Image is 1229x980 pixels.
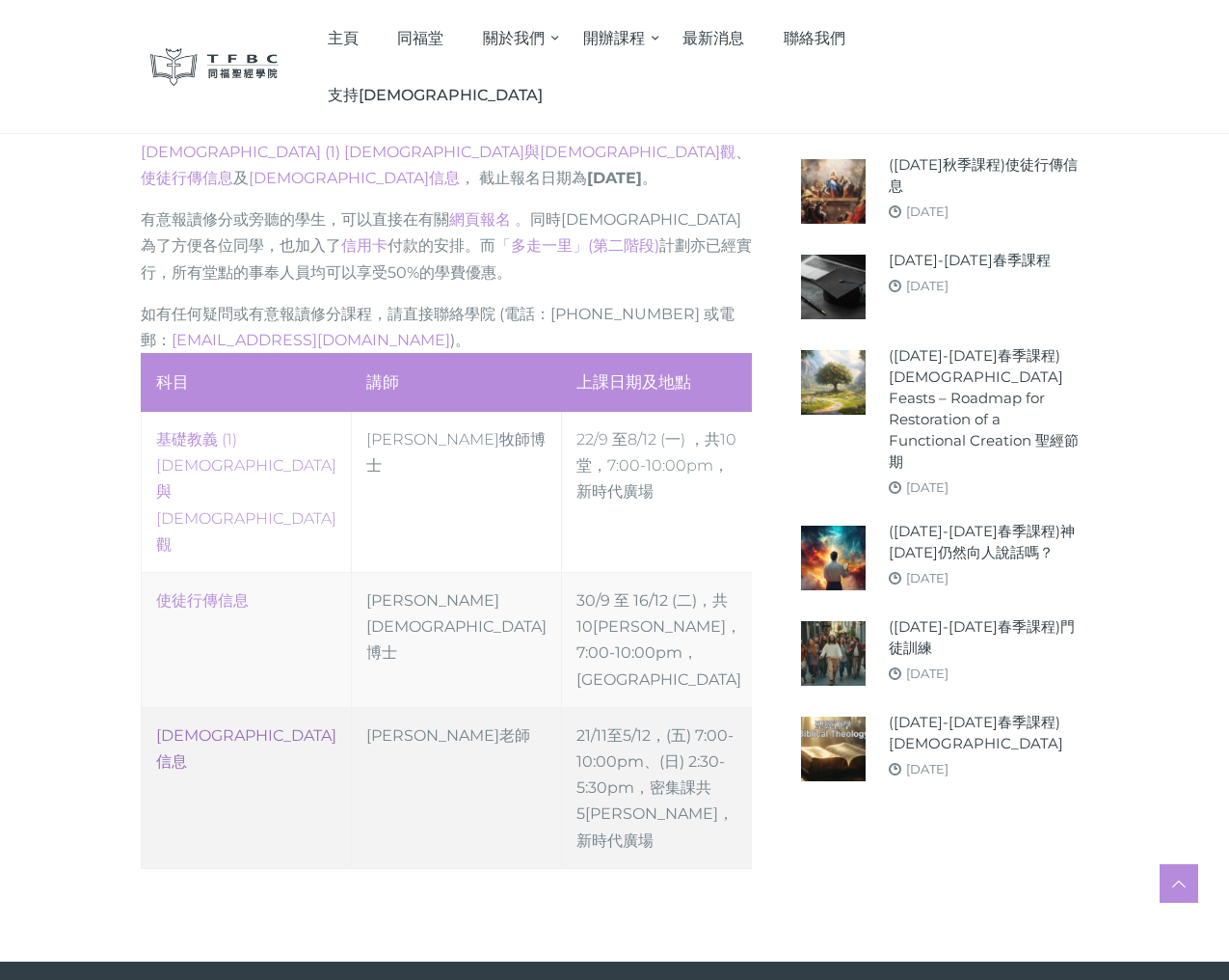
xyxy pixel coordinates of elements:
td: [PERSON_NAME]牧師博士 [351,412,561,573]
td: 22/9 至8/12 (一) ，共10堂，7:00-10:00pm，新時代廣場 [561,412,756,573]
td: [PERSON_NAME][DEMOGRAPHIC_DATA]博士 [351,573,561,708]
a: [DATE] [906,666,948,681]
th: 科目 [141,354,351,412]
span: 聯絡我們 [784,29,845,47]
a: [DATE]-[DATE]春季課程 [889,250,1051,271]
a: [DATE] [906,570,948,585]
a: [DATE] [906,204,948,219]
span: 最新消息 [682,29,744,47]
td: 30/9 至 16/12 (二)，共10[PERSON_NAME]，7:00-10:00pm，[GEOGRAPHIC_DATA] [561,573,756,708]
p: 有意報讀修分或旁聽的學生，可以直接在有關 同時[DEMOGRAPHIC_DATA]為了方便各位同學，也加入了 付款的安排。而 計劃亦已經實行，所有堂點的事奉人員均可以享受50%的學費優惠。 [141,206,753,286]
td: 21/11至5/12，(五) 7:00-10:00pm、(日) 2:30-5:30pm，密集課共5[PERSON_NAME]，新時代廣場 [561,707,756,868]
a: 使徒行傳信息 [141,169,233,187]
a: 主頁 [307,10,378,67]
a: [DATE] [906,761,948,776]
a: 使徒行傳信息 [156,591,249,610]
a: [EMAIL_ADDRESS][DOMAIN_NAME] [172,331,450,349]
span: 關於我們 [483,29,545,47]
img: 2024-25年春季課程 [801,255,866,319]
th: 上課日期及地點 [561,354,756,412]
a: [DEMOGRAPHIC_DATA]信息 [156,726,336,771]
span: 同福堂 [397,29,443,47]
span: ， 截止報名日期為 。 [460,169,657,187]
a: ([DATE]-[DATE]春季課程) [DEMOGRAPHIC_DATA] Feasts – Roadmap for Restoration of a Functional Creation ... [889,345,1079,473]
span: 及 [233,169,460,187]
strong: [DATE] [587,169,642,187]
p: 同[DEMOGRAPHIC_DATA][DATE]-[DATE]秋季課程共 三 [141,113,753,192]
a: 開辦課程 [563,10,663,67]
a: [DATE] [906,479,948,495]
a: ([DATE]-[DATE]春季課程)門徒訓練 [889,616,1079,659]
a: [DEMOGRAPHIC_DATA] (1) [DEMOGRAPHIC_DATA]與[DEMOGRAPHIC_DATA]觀 [141,143,735,161]
img: 同福聖經學院 TFBC [150,48,280,86]
p: 如有任何疑問或有意報讀修分課程，請直接聯絡學院 (電話：[PHONE_NUMBER] 或電郵： )。 [141,301,753,353]
a: [DEMOGRAPHIC_DATA]信息 [249,169,460,187]
img: (2024-25年春季課程) Biblical Feasts – Roadmap for Restoration of a Functional Creation 聖經節期 [801,350,866,415]
a: ([DATE]秋季課程)使徒行傳信息 [889,154,1079,197]
span: 支持[DEMOGRAPHIC_DATA] [328,86,543,104]
span: 主頁 [328,29,359,47]
a: ‎基礎教義 (1) [DEMOGRAPHIC_DATA]與[DEMOGRAPHIC_DATA]觀 [156,430,336,554]
span: 個科目: [141,117,735,161]
img: (2024-25年春季課程)神今天仍然向人說話嗎？ [801,526,866,590]
a: 信用卡 [341,236,387,255]
span: 開辦課程 [583,29,645,47]
a: 同福堂 [378,10,464,67]
a: ([DATE]-[DATE]春季課程)[DEMOGRAPHIC_DATA] [889,712,1079,754]
td: [PERSON_NAME]老師 [351,707,561,868]
img: (2024-25年春季課程)門徒訓練 [801,621,866,686]
img: (2025年秋季課程)使徒行傳信息 [801,159,866,224]
a: 支持[DEMOGRAPHIC_DATA] [307,67,562,123]
img: (2024-25年春季課程)聖經神學 [801,717,866,781]
a: 網頁報名 。 [449,210,530,229]
a: Scroll to top [1160,864,1198,903]
a: 最新消息 [663,10,764,67]
a: 「多走一里」(第二階段) [495,236,659,255]
th: 講師 [351,354,561,412]
a: ([DATE]-[DATE]春季課程)神[DATE]仍然向人說話嗎？ [889,521,1079,563]
a: [DATE] [906,278,948,293]
a: 聯絡我們 [763,10,865,67]
a: 關於我們 [464,10,564,67]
